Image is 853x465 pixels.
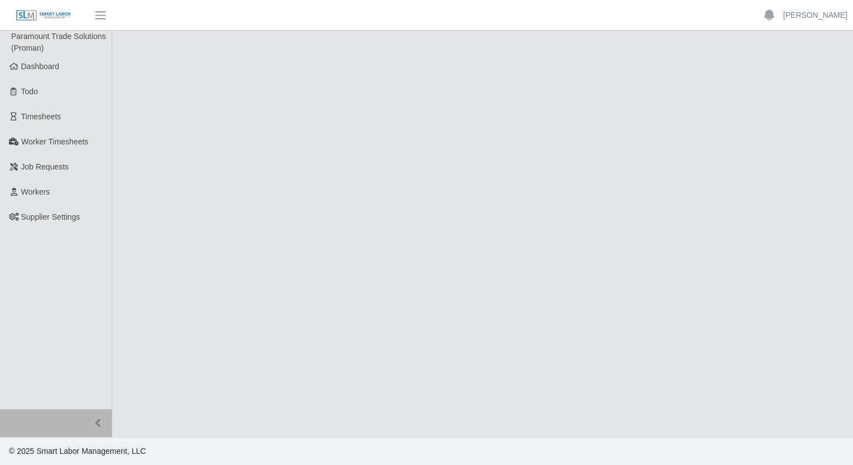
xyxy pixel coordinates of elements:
[783,9,847,21] a: [PERSON_NAME]
[21,87,38,96] span: Todo
[21,112,61,121] span: Timesheets
[21,62,60,71] span: Dashboard
[11,32,106,52] span: Paramount Trade Solutions (Proman)
[21,162,69,171] span: Job Requests
[16,9,71,22] img: SLM Logo
[21,212,80,221] span: Supplier Settings
[9,447,146,456] span: © 2025 Smart Labor Management, LLC
[21,137,88,146] span: Worker Timesheets
[21,187,50,196] span: Workers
